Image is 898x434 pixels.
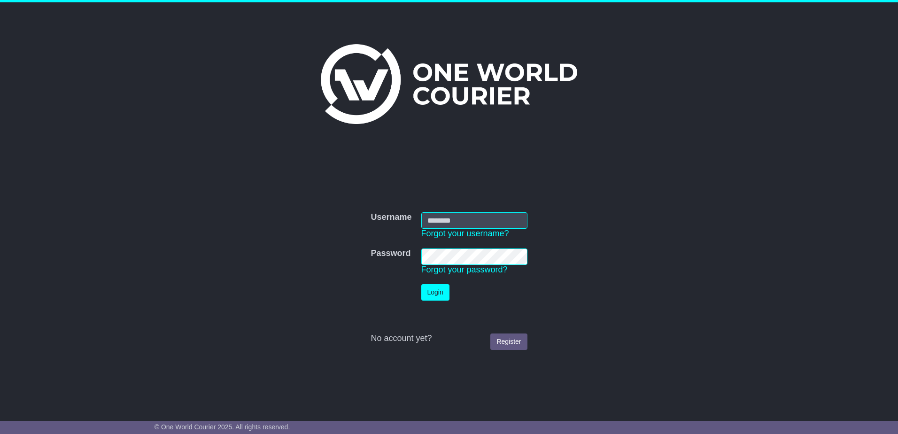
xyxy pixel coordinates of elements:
div: No account yet? [371,333,527,344]
a: Forgot your username? [421,229,509,238]
a: Forgot your password? [421,265,508,274]
a: Register [490,333,527,350]
button: Login [421,284,449,301]
label: Password [371,248,410,259]
img: One World [321,44,577,124]
label: Username [371,212,411,223]
span: © One World Courier 2025. All rights reserved. [155,423,290,431]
